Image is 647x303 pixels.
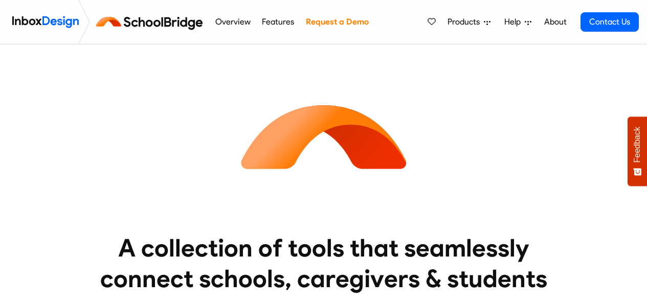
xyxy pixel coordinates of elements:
[448,16,484,28] span: Products
[500,12,536,32] a: Help
[81,232,567,294] heading: A collection of tools that seamlessly connect schools, caregivers & students
[212,12,253,32] a: Overview
[303,12,371,32] a: Request a Demo
[504,16,525,28] span: Help
[259,12,297,32] a: Features
[94,10,209,34] img: schoolbridge logo
[541,12,569,32] a: About
[633,127,642,162] span: Feedback
[232,44,416,228] img: icon_schoolbridge.svg
[581,12,639,32] a: Contact Us
[443,12,495,32] a: Products
[628,116,647,186] button: Feedback - Show survey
